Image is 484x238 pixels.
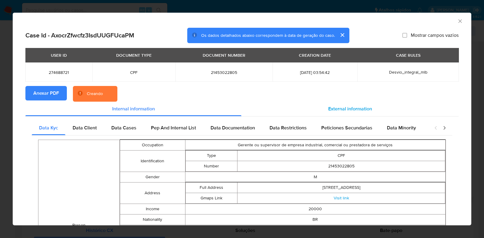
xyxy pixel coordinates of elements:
[120,204,185,214] td: Income
[211,124,255,131] span: Data Documentation
[120,214,185,225] td: Nationality
[111,124,136,131] span: Data Cases
[120,182,185,204] td: Address
[120,172,185,182] td: Gender
[457,18,463,24] button: Fechar a janela
[120,151,185,172] td: Identification
[25,31,134,39] h2: Case Id - AxocrZfwcfz3IsdUUGFUcaPM
[387,124,416,131] span: Data Minority
[411,32,459,38] span: Mostrar campos vazios
[328,105,372,112] span: External information
[185,161,237,172] td: Number
[25,102,459,116] div: Detailed info
[120,140,185,151] td: Occupation
[113,50,155,60] div: DOCUMENT TYPE
[185,151,237,161] td: Type
[183,70,265,75] span: 21453022805
[185,193,237,204] td: Gmaps Link
[185,140,446,151] td: Gerente ou supervisor de empresa industrial, comercial ou prestadora de serviços
[100,70,168,75] span: CPF
[185,204,446,214] td: 20000
[392,50,424,60] div: CASE RULES
[185,225,446,236] td: false
[32,121,428,135] div: Detailed internal info
[389,69,427,75] span: Desvio_integral_mlb
[25,86,67,100] button: Anexar PDF
[237,182,445,193] td: [STREET_ADDRESS]
[87,91,103,97] div: Creando
[201,32,335,38] span: Os dados detalhados abaixo correspondem à data de geração do caso.
[185,182,237,193] td: Full Address
[237,151,445,161] td: CPF
[402,33,407,38] input: Mostrar campos vazios
[73,124,97,131] span: Data Client
[112,105,155,112] span: Internal information
[120,225,185,236] td: Is Pep
[47,50,70,60] div: USER ID
[280,70,350,75] span: [DATE] 03:54:42
[13,13,471,225] div: closure-recommendation-modal
[199,50,249,60] div: DOCUMENT NUMBER
[335,28,349,42] button: cerrar
[39,124,58,131] span: Data Kyc
[237,161,445,172] td: 21453022805
[151,124,196,131] span: Pep And Internal List
[185,214,446,225] td: BR
[321,124,372,131] span: Peticiones Secundarias
[33,70,85,75] span: 274688721
[185,172,446,182] td: M
[334,195,349,201] a: Visit link
[33,87,59,100] span: Anexar PDF
[295,50,335,60] div: CREATION DATE
[270,124,307,131] span: Data Restrictions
